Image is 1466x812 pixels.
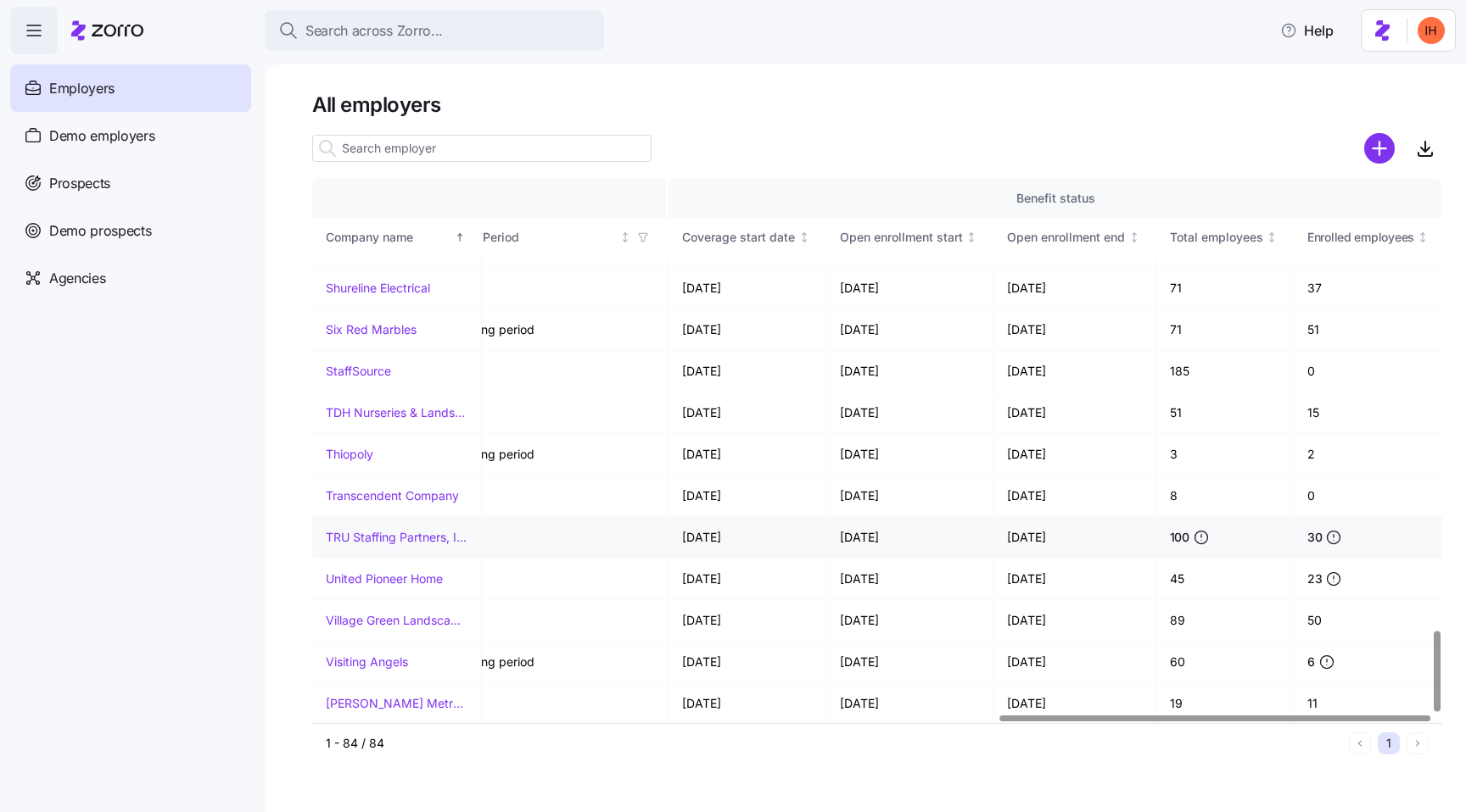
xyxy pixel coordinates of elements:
[669,218,826,257] th: Coverage start dateNot sorted
[826,683,994,724] td: [DATE]
[422,392,669,434] td: 60 days
[669,392,826,434] td: [DATE]
[422,434,669,476] td: No waiting period
[1294,218,1442,257] th: Enrolled employeesNot sorted
[1156,642,1295,683] td: 60
[993,392,1156,434] td: [DATE]
[1266,231,1278,243] div: Not sorted
[10,159,251,207] a: Prospects
[49,268,105,289] span: Agencies
[669,600,826,642] td: [DATE]
[1128,231,1140,243] div: Not sorted
[1307,570,1322,587] span: 23
[669,268,826,309] td: [DATE]
[826,351,994,392] td: [DATE]
[422,309,669,351] td: No waiting period
[1156,559,1295,600] td: 45
[1378,732,1400,754] button: 1
[1307,229,1414,246] span: Enrolled employees
[326,735,1342,752] div: 1 - 84 / 84
[1417,231,1429,243] div: Not sorted
[826,268,994,309] td: [DATE]
[422,517,669,559] td: 60 days
[422,476,669,517] td: 60 days
[422,683,669,724] td: 30 days
[1294,476,1442,517] td: 0
[1156,309,1295,351] td: 71
[669,309,826,351] td: [DATE]
[1407,732,1429,754] button: Next page
[436,228,616,247] div: Waiting Period
[326,280,430,297] a: Shureline Electrical
[326,446,373,463] a: Thiopoly
[993,434,1156,476] td: [DATE]
[10,112,251,159] a: Demo employers
[993,517,1156,559] td: [DATE]
[312,135,652,162] input: Search employer
[326,404,467,421] a: TDH Nurseries & Landscaping
[682,189,1429,208] div: Benefit status
[826,642,994,683] td: [DATE]
[993,683,1156,724] td: [DATE]
[826,559,994,600] td: [DATE]
[1156,476,1295,517] td: 8
[669,683,826,724] td: [DATE]
[1280,20,1334,41] span: Help
[326,529,467,546] a: TRU Staffing Partners, Inc
[965,231,977,243] div: Not sorted
[454,231,466,243] div: Sorted ascending
[826,517,994,559] td: [DATE]
[312,92,1442,118] h1: All employers
[422,642,669,683] td: No waiting period
[993,600,1156,642] td: [DATE]
[1156,351,1295,392] td: 185
[1418,17,1445,44] img: f3711480c2c985a33e19d88a07d4c111
[1156,218,1295,257] th: Total employeesNot sorted
[826,392,994,434] td: [DATE]
[669,642,826,683] td: [DATE]
[993,268,1156,309] td: [DATE]
[993,476,1156,517] td: [DATE]
[312,218,482,257] th: Company nameSorted ascending
[49,173,110,194] span: Prospects
[265,10,604,51] button: Search across Zorro...
[49,220,152,242] span: Demo prospects
[669,559,826,600] td: [DATE]
[10,254,251,302] a: Agencies
[422,268,669,309] td: 60 days
[326,321,417,338] a: Six Red Marbles
[1156,268,1295,309] td: 71
[1156,600,1295,642] td: 89
[1294,434,1442,476] td: 2
[1156,392,1295,434] td: 51
[669,476,826,517] td: [DATE]
[422,600,669,642] td: 30 days
[1294,351,1442,392] td: 0
[1267,14,1347,47] button: Help
[1294,392,1442,434] td: 15
[1007,228,1125,247] div: Open enrollment end
[326,570,443,587] a: United Pioneer Home
[1294,268,1442,309] td: 37
[49,78,115,99] span: Employers
[993,642,1156,683] td: [DATE]
[993,218,1156,257] th: Open enrollment endNot sorted
[326,363,391,380] a: StaffSource
[326,612,467,629] a: Village Green Landscapes
[1156,434,1295,476] td: 3
[826,309,994,351] td: [DATE]
[840,228,963,247] div: Open enrollment start
[682,228,795,247] div: Coverage start date
[993,559,1156,600] td: [DATE]
[798,231,810,243] div: Not sorted
[619,231,631,243] div: Not sorted
[669,351,826,392] td: [DATE]
[422,218,669,257] th: Waiting PeriodNot sorted
[326,487,459,504] a: Transcendent Company
[1294,683,1442,724] td: 11
[305,20,443,42] span: Search across Zorro...
[826,476,994,517] td: [DATE]
[1307,529,1322,546] span: 30
[1294,309,1442,351] td: 51
[669,517,826,559] td: [DATE]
